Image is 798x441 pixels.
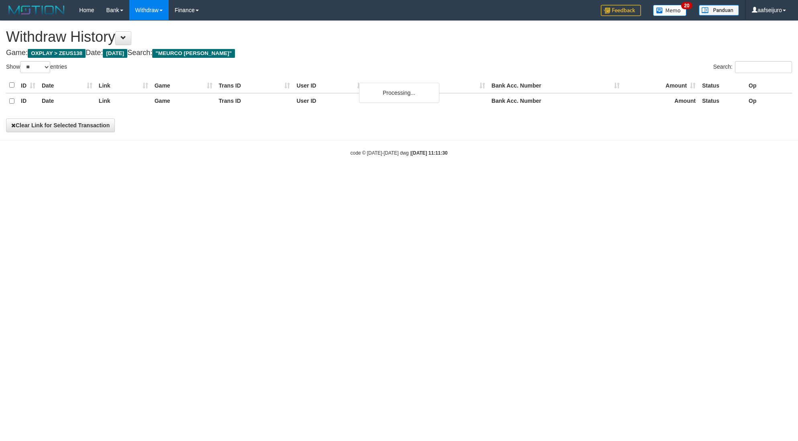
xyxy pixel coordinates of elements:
[96,78,151,93] th: Link
[6,29,792,45] h1: Withdraw History
[351,150,448,156] small: code © [DATE]-[DATE] dwg |
[6,118,115,132] button: Clear Link for Selected Transaction
[6,49,792,57] h4: Game: Date: Search:
[623,78,699,93] th: Amount
[488,93,623,109] th: Bank Acc. Number
[601,5,641,16] img: Feedback.jpg
[6,61,67,73] label: Show entries
[18,78,39,93] th: ID
[6,4,67,16] img: MOTION_logo.png
[713,61,792,73] label: Search:
[18,93,39,109] th: ID
[359,83,439,103] div: Processing...
[745,78,792,93] th: Op
[216,93,294,109] th: Trans ID
[745,93,792,109] th: Op
[681,2,692,9] span: 20
[735,61,792,73] input: Search:
[366,78,488,93] th: Bank Acc. Name
[216,78,294,93] th: Trans ID
[39,78,96,93] th: Date
[151,93,216,109] th: Game
[411,150,447,156] strong: [DATE] 11:11:30
[653,5,687,16] img: Button%20Memo.svg
[39,93,96,109] th: Date
[152,49,235,58] span: "MEURCO [PERSON_NAME]"
[20,61,50,73] select: Showentries
[699,5,739,16] img: panduan.png
[293,78,366,93] th: User ID
[293,93,366,109] th: User ID
[623,93,699,109] th: Amount
[28,49,86,58] span: OXPLAY > ZEUS138
[96,93,151,109] th: Link
[151,78,216,93] th: Game
[699,78,745,93] th: Status
[103,49,127,58] span: [DATE]
[488,78,623,93] th: Bank Acc. Number
[699,93,745,109] th: Status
